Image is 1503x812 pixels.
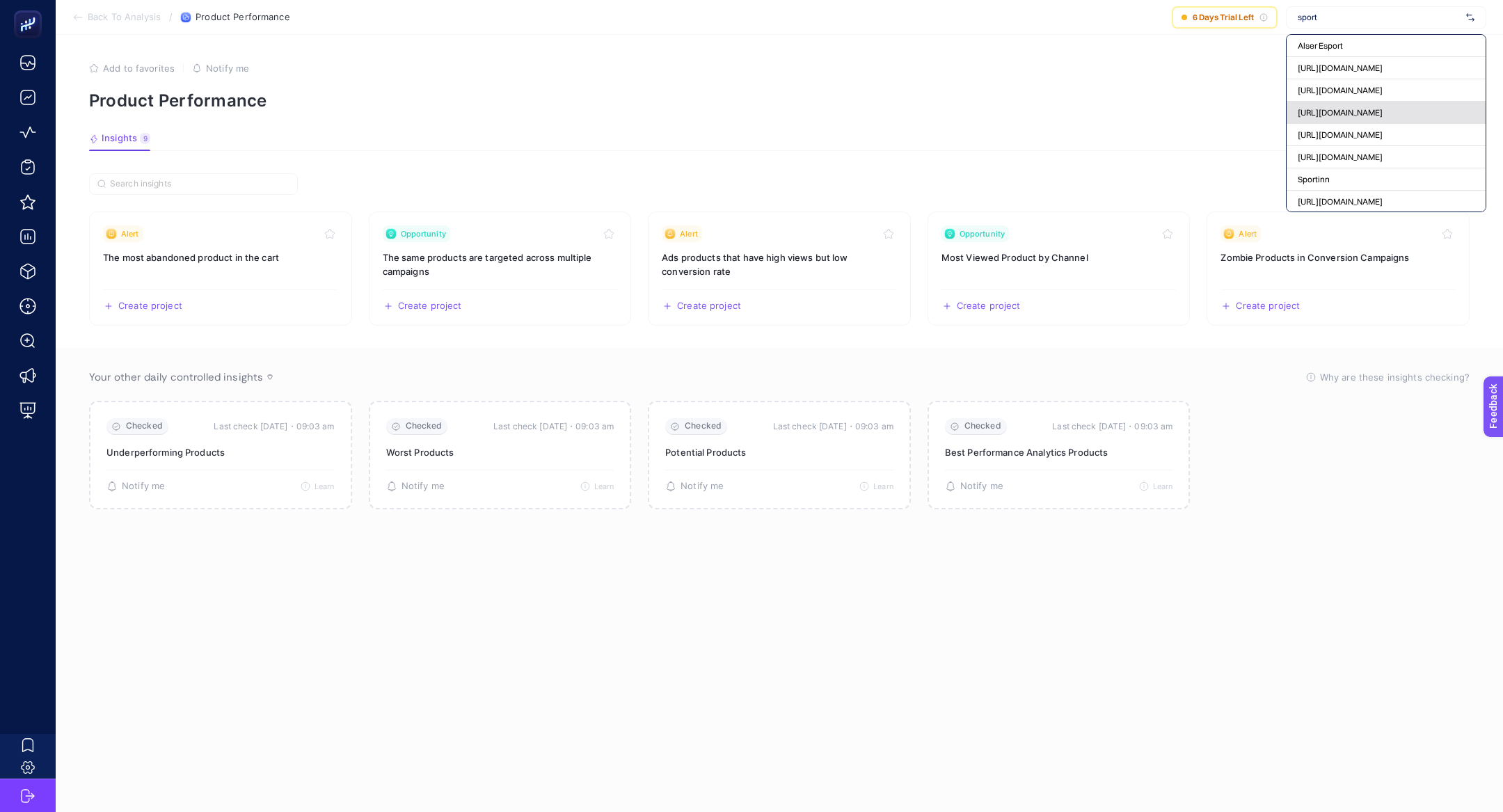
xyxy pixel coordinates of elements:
span: [URL][DOMAIN_NAME] [1298,152,1383,163]
span: Create project [398,301,462,312]
button: Notify me [945,481,1003,492]
button: Learn [580,481,614,491]
button: Learn [1139,481,1173,491]
p: Underperforming Products [106,446,335,459]
h3: Insight title [662,250,897,278]
h3: Insight title [941,250,1177,264]
span: Create project [677,301,741,312]
a: View insight titled [89,212,352,326]
span: Add to favorites [103,63,175,74]
span: Back To Analysis [88,12,161,23]
span: Learn [873,481,893,491]
section: Passive Insight Packages [89,401,1470,509]
h3: Insight title [103,250,338,264]
span: Create project [957,301,1021,312]
span: [URL][DOMAIN_NAME] [1298,129,1383,141]
input: Search [110,179,289,189]
span: Create project [1236,301,1300,312]
span: Opportunity [960,228,1005,239]
span: Why are these insights checking? [1320,370,1470,384]
span: Alert [1239,228,1257,239]
span: Create project [118,301,182,312]
button: Create a new project based on this insight [383,301,462,312]
span: Learn [315,481,335,491]
button: Notify me [665,481,724,492]
span: Learn [1153,481,1173,491]
p: Worst Products [386,446,614,459]
button: Toggle favorite [601,225,617,242]
span: Checked [406,421,443,431]
a: View insight titled [1207,212,1470,326]
button: Toggle favorite [1159,225,1176,242]
span: Feedback [8,4,53,15]
span: Notify me [122,481,165,492]
span: Alert [680,228,698,239]
button: Create a new project based on this insight [1220,301,1300,312]
span: / [169,11,173,22]
a: View insight titled [369,212,632,326]
time: Last check [DATE]・09:03 am [773,420,893,433]
span: [URL][DOMAIN_NAME] [1298,196,1383,207]
button: Toggle favorite [880,225,897,242]
section: Insight Packages [89,212,1470,326]
span: [URL][DOMAIN_NAME] [1298,85,1383,96]
p: Best Performance Analytics Products [945,446,1173,459]
button: Learn [859,481,893,491]
span: Checked [126,421,163,431]
span: Opportunity [401,228,446,239]
a: View insight titled [648,212,911,326]
span: [URL][DOMAIN_NAME] [1298,63,1383,74]
span: Checked [964,421,1001,431]
button: Create a new project based on this insight [103,301,182,312]
span: Sportinn [1298,174,1330,185]
h3: Insight title [1220,250,1456,264]
button: Notify me [386,481,445,492]
span: 6 Days Trial Left [1193,12,1254,23]
img: svg%3e [1466,10,1474,24]
span: Alert [121,228,139,239]
span: Learn [594,481,614,491]
button: Create a new project based on this insight [662,301,741,312]
span: Notify me [401,481,445,492]
span: Your other daily controlled insights [89,370,263,384]
span: Insights [102,133,137,144]
h3: Insight title [383,250,618,278]
span: Notify me [681,481,724,492]
span: Notify me [206,63,249,74]
span: Checked [685,421,722,431]
span: Notify me [960,481,1003,492]
button: Toggle favorite [321,225,338,242]
button: Toggle favorite [1439,225,1456,242]
input: https://www.misirli1951.com [1298,12,1461,23]
p: Product Performance [89,90,1470,111]
time: Last check [DATE]・09:03 am [493,420,614,433]
span: Alser Esport [1298,40,1343,51]
time: Last check [DATE]・09:03 am [1052,420,1172,433]
button: Learn [301,481,335,491]
div: 9 [140,133,150,144]
span: Product Performance [196,12,289,23]
button: Notify me [106,481,165,492]
button: Create a new project based on this insight [941,301,1021,312]
button: Notify me [192,63,249,74]
span: [URL][DOMAIN_NAME] [1298,107,1383,118]
p: Potential Products [665,446,893,459]
a: View insight titled [928,212,1191,326]
button: Add to favorites [89,63,175,74]
time: Last check [DATE]・09:03 am [214,420,334,433]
